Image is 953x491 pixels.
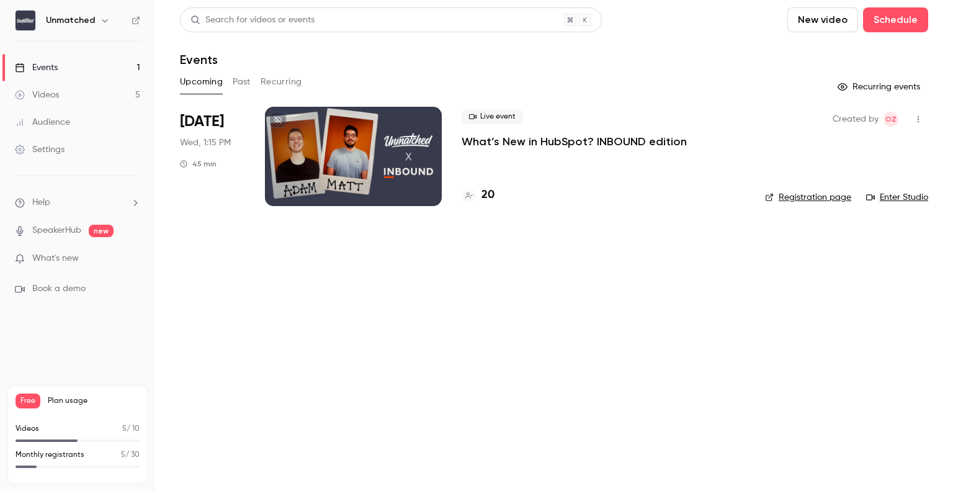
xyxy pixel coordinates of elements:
button: Upcoming [180,72,223,92]
iframe: Noticeable Trigger [125,253,140,264]
button: New video [787,7,858,32]
li: help-dropdown-opener [15,196,140,209]
button: Recurring [261,72,302,92]
h1: Events [180,52,218,67]
h4: 20 [481,187,494,204]
button: Schedule [863,7,928,32]
span: Created by [833,112,879,127]
p: Videos [16,423,39,435]
a: Enter Studio [866,191,928,204]
h6: Unmatched [46,14,95,27]
span: Plan usage [48,396,140,406]
a: Registration page [765,191,851,204]
img: Unmatched [16,11,35,30]
div: Events [15,61,58,74]
a: What’s New in HubSpot? INBOUND edition [462,134,687,149]
div: Sep 10 Wed, 1:15 PM (Europe/London) [180,107,245,206]
button: Past [233,72,251,92]
span: Free [16,394,40,408]
span: Book a demo [32,282,86,295]
div: 45 min [180,159,217,169]
span: new [89,225,114,237]
span: 5 [121,451,125,459]
p: Monthly registrants [16,449,84,461]
span: OZ [885,112,897,127]
p: / 30 [121,449,140,461]
span: 5 [122,425,127,433]
div: Videos [15,89,59,101]
a: SpeakerHub [32,224,81,237]
span: Ola Zych [884,112,898,127]
span: Live event [462,109,523,124]
div: Settings [15,143,65,156]
a: 20 [462,187,494,204]
span: Help [32,196,50,209]
p: / 10 [122,423,140,435]
span: [DATE] [180,112,224,132]
span: What's new [32,252,79,265]
div: Search for videos or events [190,14,315,27]
div: Audience [15,116,70,128]
button: Recurring events [832,77,928,97]
span: Wed, 1:15 PM [180,137,231,149]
